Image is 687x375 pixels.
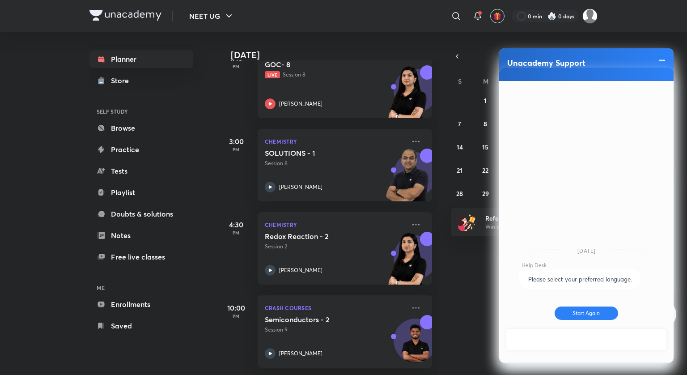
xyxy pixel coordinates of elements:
[89,141,193,158] a: Practice
[218,303,254,313] h5: 10:00
[279,183,322,191] p: [PERSON_NAME]
[522,262,547,268] span: Help Desk
[457,143,463,151] abbr: September 14, 2025
[577,247,596,254] span: [DATE]
[493,12,501,20] img: avatar
[111,75,134,86] div: Store
[218,313,254,319] p: PM
[478,93,492,107] button: September 1, 2025
[482,143,488,151] abbr: September 15, 2025
[383,232,432,294] img: unacademy
[478,116,492,131] button: September 8, 2025
[458,77,462,85] abbr: Sunday
[184,7,240,25] button: NEET UG
[453,140,467,154] button: September 14, 2025
[265,60,376,69] h5: GOC- 8
[394,324,437,366] img: Avatar
[478,140,492,154] button: September 15, 2025
[265,232,376,241] h5: Redox Reaction - 2
[89,50,193,68] a: Planner
[218,64,254,69] p: PM
[555,307,619,320] button: Start Again
[265,159,405,167] p: Session 8
[582,9,598,24] img: Palak Singh
[231,50,441,60] h4: [DATE]
[218,230,254,235] p: PM
[89,72,193,89] a: Store
[265,243,405,251] p: Session 2
[279,100,322,108] p: [PERSON_NAME]
[483,119,487,128] abbr: September 8, 2025
[279,349,322,358] p: [PERSON_NAME]
[89,183,193,201] a: Playlist
[89,119,193,137] a: Browse
[483,77,488,85] abbr: Monday
[265,315,376,324] h5: Semiconductors - 2
[383,65,432,127] img: unacademy
[478,186,492,200] button: September 29, 2025
[453,116,467,131] button: September 7, 2025
[218,147,254,152] p: PM
[218,136,254,147] h5: 3:00
[528,275,632,283] span: Please select your preferred language.
[279,266,322,274] p: [PERSON_NAME]
[482,166,488,175] abbr: September 22, 2025
[265,136,405,147] p: Chemistry
[89,205,193,223] a: Doubts & solutions
[484,96,487,105] abbr: September 1, 2025
[482,189,489,198] abbr: September 29, 2025
[265,219,405,230] p: Chemistry
[89,10,161,21] img: Company Logo
[89,162,193,180] a: Tests
[457,166,462,175] abbr: September 21, 2025
[265,71,280,78] span: Live
[458,119,461,128] abbr: September 7, 2025
[463,50,610,63] button: [DATE]
[383,149,432,210] img: unacademy
[265,303,405,313] p: Crash Courses
[89,317,193,335] a: Saved
[218,219,254,230] h5: 4:30
[490,9,505,23] button: avatar
[89,104,193,119] h6: SELF STUDY
[485,223,595,231] p: Win a laptop, vouchers & more
[456,189,463,198] abbr: September 28, 2025
[507,57,634,68] label: Unacademy Support
[89,226,193,244] a: Notes
[89,295,193,313] a: Enrollments
[453,163,467,177] button: September 21, 2025
[485,213,595,223] h6: Refer friends
[478,163,492,177] button: September 22, 2025
[453,186,467,200] button: September 28, 2025
[89,280,193,295] h6: ME
[265,149,376,158] h5: SOLUTIONS - 1
[547,12,556,21] img: streak
[89,248,193,266] a: Free live classes
[265,326,405,334] p: Session 9
[657,55,666,64] div: Minimize
[265,71,405,79] p: Session 8
[458,213,476,231] img: referral
[89,10,161,23] a: Company Logo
